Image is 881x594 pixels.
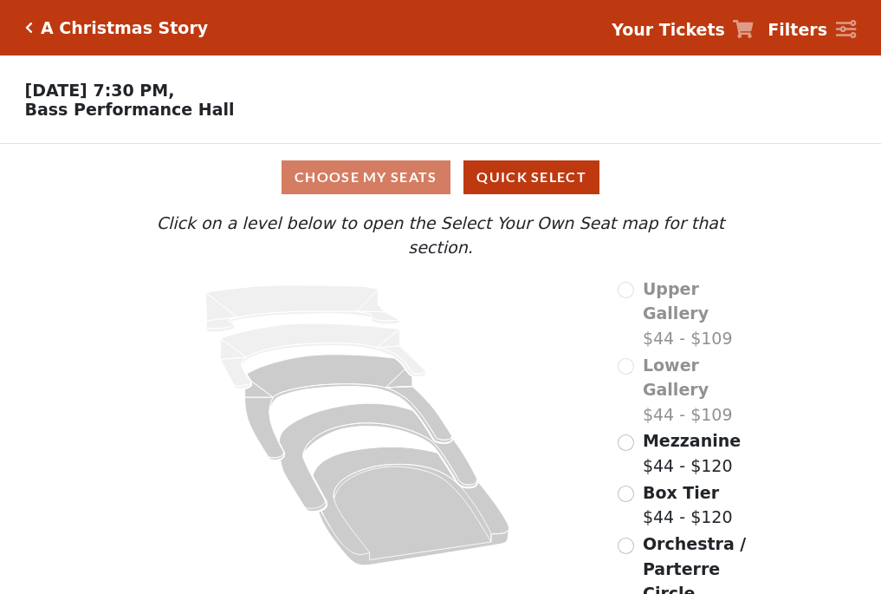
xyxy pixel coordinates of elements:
[463,160,599,194] button: Quick Select
[643,428,741,478] label: $44 - $120
[612,17,754,42] a: Your Tickets
[643,353,759,428] label: $44 - $109
[314,447,510,565] path: Orchestra / Parterre Circle - Seats Available: 208
[221,323,426,388] path: Lower Gallery - Seats Available: 0
[206,285,400,332] path: Upper Gallery - Seats Available: 0
[122,211,758,260] p: Click on a level below to open the Select Your Own Seat map for that section.
[768,17,856,42] a: Filters
[768,20,827,39] strong: Filters
[643,277,759,351] label: $44 - $109
[643,279,709,323] span: Upper Gallery
[41,18,208,38] h5: A Christmas Story
[643,431,741,450] span: Mezzanine
[612,20,725,39] strong: Your Tickets
[643,480,733,530] label: $44 - $120
[643,483,719,502] span: Box Tier
[643,356,709,400] span: Lower Gallery
[25,22,33,34] a: Click here to go back to filters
